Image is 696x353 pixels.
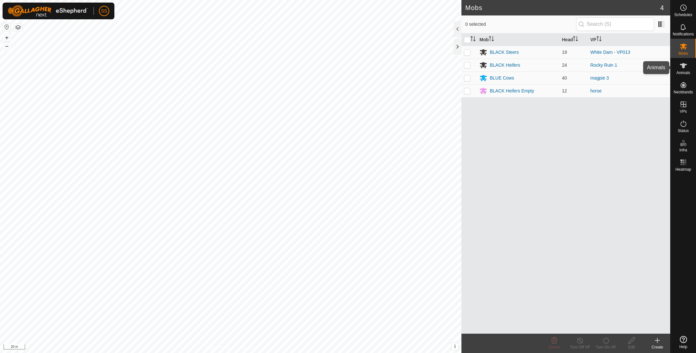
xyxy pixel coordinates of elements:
[490,62,520,69] div: BLACK Heifers
[673,90,693,94] span: Neckbands
[559,33,588,46] th: Head
[573,37,578,42] p-sorticon: Activate to sort
[679,52,688,55] span: Mobs
[549,345,560,349] span: Delete
[3,23,11,31] button: Reset Map
[644,344,670,350] div: Create
[567,344,593,350] div: Turn Off VP
[590,88,602,93] a: horse
[619,344,644,350] div: Edit
[3,42,11,50] button: –
[451,343,459,350] button: i
[562,75,567,81] span: 40
[671,333,696,351] a: Help
[454,344,456,349] span: i
[490,88,534,94] div: BLACK Heifers Empty
[3,34,11,42] button: +
[465,4,660,12] h2: Mobs
[14,24,22,31] button: Map Layers
[562,50,567,55] span: 19
[593,344,619,350] div: Turn On VP
[679,148,687,152] span: Infra
[679,345,687,349] span: Help
[477,33,559,46] th: Mob
[465,21,576,28] span: 0 selected
[674,13,692,17] span: Schedules
[101,8,107,14] span: SS
[490,75,514,81] div: BLUE Cows
[470,37,476,42] p-sorticon: Activate to sort
[590,50,630,55] a: White Dam - VP013
[205,345,229,350] a: Privacy Policy
[237,345,256,350] a: Contact Us
[576,17,654,31] input: Search (S)
[590,75,609,81] a: magpie 3
[660,3,664,13] span: 4
[678,129,689,133] span: Status
[562,88,567,93] span: 12
[562,62,567,68] span: 24
[490,49,519,56] div: BLACK Steers
[590,62,617,68] a: Rocky Ruin 1
[588,33,670,46] th: VP
[676,71,690,75] span: Animals
[680,110,687,113] span: VPs
[673,32,694,36] span: Notifications
[596,37,602,42] p-sorticon: Activate to sort
[8,5,88,17] img: Gallagher Logo
[489,37,494,42] p-sorticon: Activate to sort
[675,167,691,171] span: Heatmap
